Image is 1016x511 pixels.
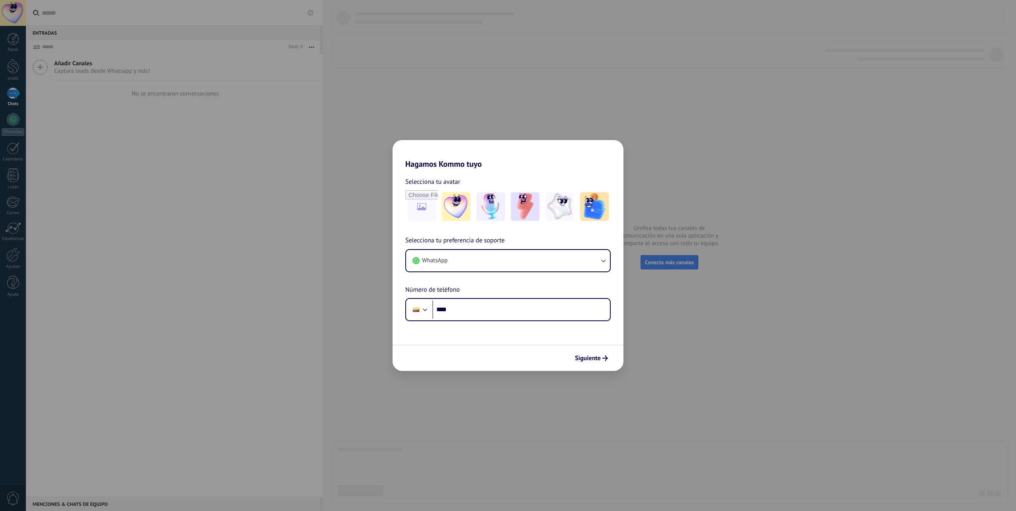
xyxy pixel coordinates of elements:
[393,140,623,169] h2: Hagamos Kommo tuyo
[477,192,505,221] img: -2.jpeg
[511,192,539,221] img: -3.jpeg
[442,192,471,221] img: -1.jpeg
[405,236,505,246] span: Selecciona tu preferencia de soporte
[406,250,610,271] button: WhatsApp
[545,192,574,221] img: -4.jpeg
[571,351,612,365] button: Siguiente
[422,257,447,265] span: WhatsApp
[575,355,601,361] span: Siguiente
[580,192,609,221] img: -5.jpeg
[408,301,424,318] div: Ecuador: + 593
[405,285,460,295] span: Número de teléfono
[405,177,460,187] span: Selecciona tu avatar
